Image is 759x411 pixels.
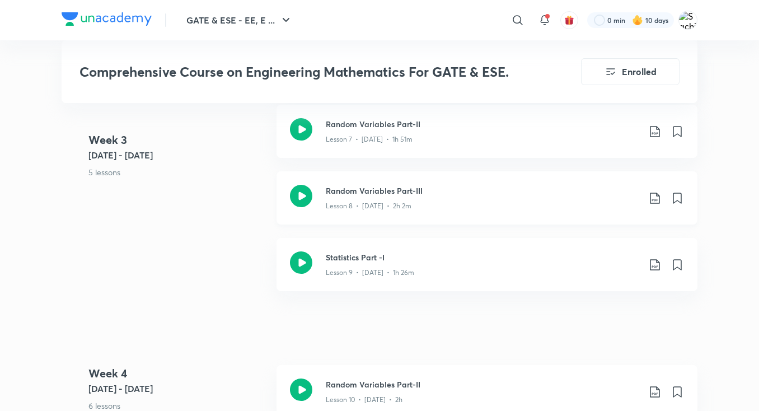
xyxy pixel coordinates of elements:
h4: Week 4 [88,365,268,382]
img: Sachin Sonkar [678,11,697,30]
p: Lesson 10 • [DATE] • 2h [326,395,402,405]
a: Statistics Part -ILesson 9 • [DATE] • 1h 26m [277,238,697,305]
img: avatar [564,15,574,25]
h3: Random Variables Part-II [326,118,639,130]
p: 5 lessons [88,166,268,178]
a: Random Variables Part-IILesson 7 • [DATE] • 1h 51m [277,105,697,171]
p: Lesson 8 • [DATE] • 2h 2m [326,201,411,211]
h4: Week 3 [88,132,268,148]
h5: [DATE] - [DATE] [88,148,268,162]
h3: Comprehensive Course on Engineering Mathematics For GATE & ESE. [79,64,518,80]
h5: [DATE] - [DATE] [88,382,268,395]
a: Random Variables Part-IIILesson 8 • [DATE] • 2h 2m [277,171,697,238]
h3: Random Variables Part-III [326,185,639,197]
button: Enrolled [581,58,680,85]
h3: Random Variables Part-II [326,379,639,390]
button: avatar [560,11,578,29]
h3: Statistics Part -I [326,251,639,263]
button: GATE & ESE - EE, E ... [180,9,299,31]
a: Company Logo [62,12,152,29]
p: Lesson 9 • [DATE] • 1h 26m [326,268,414,278]
img: Company Logo [62,12,152,26]
img: streak [632,15,643,26]
p: Lesson 7 • [DATE] • 1h 51m [326,134,413,144]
